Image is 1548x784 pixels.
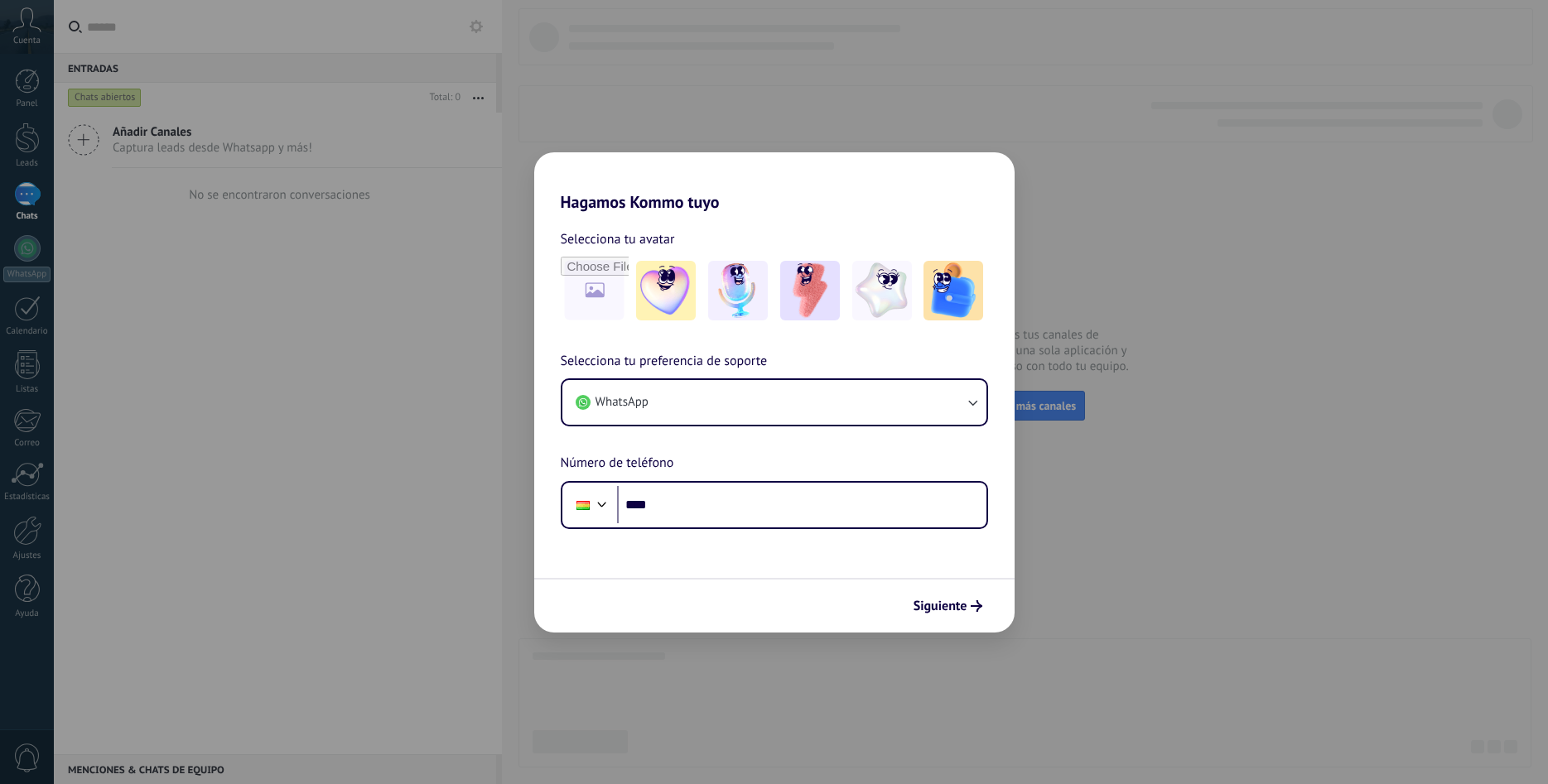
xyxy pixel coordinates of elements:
span: Número de teléfono [561,453,674,474]
div: Bolivia: + 591 [567,488,599,522]
span: Siguiente [914,600,967,612]
button: Siguiente [906,592,990,620]
img: -3.jpeg [780,261,840,320]
img: -4.jpeg [852,261,912,320]
img: -2.jpeg [708,261,768,320]
span: Selecciona tu preferencia de soporte [561,351,768,373]
img: -5.jpeg [923,261,983,320]
span: WhatsApp [596,394,649,411]
button: WhatsApp [562,380,986,425]
span: Selecciona tu avatar [561,228,675,250]
img: -1.jpeg [636,261,696,320]
h2: Hagamos Kommo tuyo [534,152,1015,212]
